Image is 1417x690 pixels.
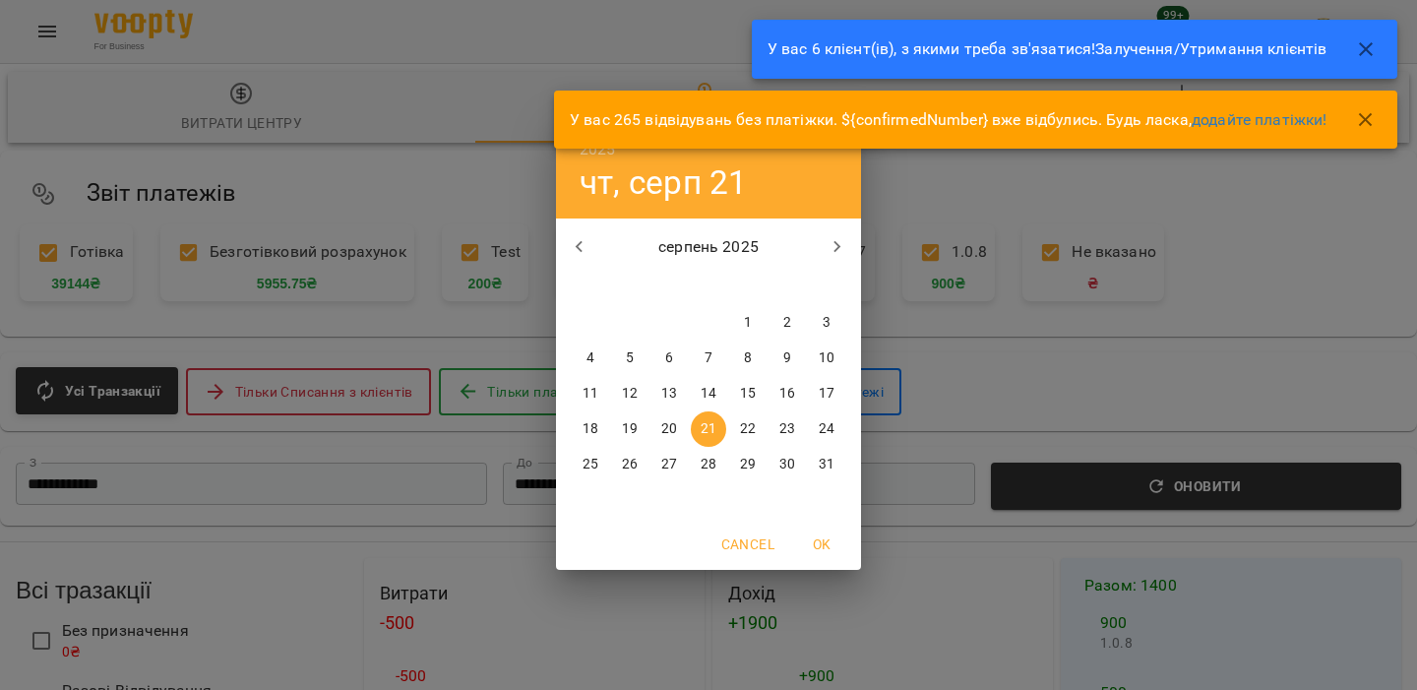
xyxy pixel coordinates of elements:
[651,411,687,447] button: 20
[612,341,647,376] button: 5
[730,305,766,341] button: 1
[779,419,795,439] p: 23
[730,276,766,295] span: пт
[612,447,647,482] button: 26
[770,447,805,482] button: 30
[570,108,1326,132] p: У вас 265 відвідувань без платіжки. ${confirmedNumber} вже відбулись. Будь ласка,
[661,384,677,404] p: 13
[603,235,815,259] p: серпень 2025
[809,447,844,482] button: 31
[779,455,795,474] p: 30
[661,419,677,439] p: 20
[770,341,805,376] button: 9
[665,348,673,368] p: 6
[823,313,831,333] p: 3
[583,419,598,439] p: 18
[583,455,598,474] p: 25
[612,276,647,295] span: вт
[783,313,791,333] p: 2
[651,376,687,411] button: 13
[730,411,766,447] button: 22
[573,411,608,447] button: 18
[573,447,608,482] button: 25
[691,447,726,482] button: 28
[1095,39,1326,58] a: Залучення/Утримання клієнтів
[651,341,687,376] button: 6
[730,341,766,376] button: 8
[740,419,756,439] p: 22
[573,276,608,295] span: пн
[580,162,748,203] button: чт, серп 21
[713,527,782,562] button: Cancel
[721,533,774,556] span: Cancel
[691,341,726,376] button: 7
[798,533,845,556] span: OK
[768,37,1327,61] p: У вас 6 клієнт(ів), з якими треба зв'язатися!
[622,384,638,404] p: 12
[622,419,638,439] p: 19
[819,419,834,439] p: 24
[819,348,834,368] p: 10
[730,376,766,411] button: 15
[819,455,834,474] p: 31
[573,376,608,411] button: 11
[770,376,805,411] button: 16
[740,455,756,474] p: 29
[691,376,726,411] button: 14
[583,384,598,404] p: 11
[809,341,844,376] button: 10
[612,376,647,411] button: 12
[691,411,726,447] button: 21
[626,348,634,368] p: 5
[809,305,844,341] button: 3
[701,384,716,404] p: 14
[790,527,853,562] button: OK
[740,384,756,404] p: 15
[809,376,844,411] button: 17
[701,455,716,474] p: 28
[783,348,791,368] p: 9
[622,455,638,474] p: 26
[744,348,752,368] p: 8
[691,276,726,295] span: чт
[1192,110,1327,129] a: додайте платіжки!
[651,447,687,482] button: 27
[809,276,844,295] span: нд
[661,455,677,474] p: 27
[770,305,805,341] button: 2
[779,384,795,404] p: 16
[586,348,594,368] p: 4
[809,411,844,447] button: 24
[730,447,766,482] button: 29
[612,411,647,447] button: 19
[744,313,752,333] p: 1
[705,348,712,368] p: 7
[770,411,805,447] button: 23
[573,341,608,376] button: 4
[819,384,834,404] p: 17
[770,276,805,295] span: сб
[701,419,716,439] p: 21
[651,276,687,295] span: ср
